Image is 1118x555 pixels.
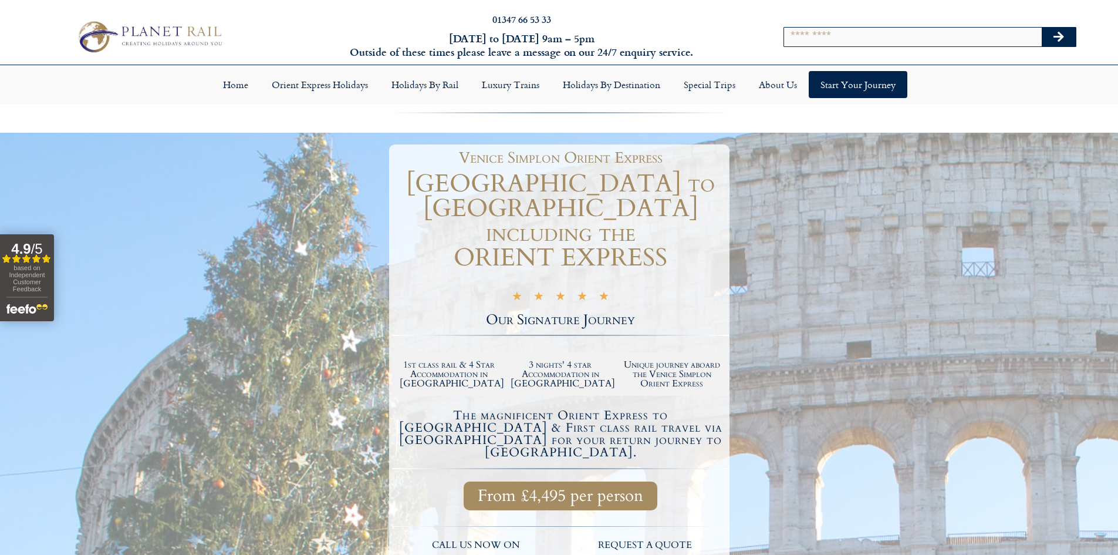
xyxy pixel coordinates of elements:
h1: Venice Simplon Orient Express [398,150,724,166]
a: 01347 66 53 33 [492,12,551,26]
a: Luxury Trains [470,71,551,98]
nav: Menu [6,71,1112,98]
a: Special Trips [672,71,747,98]
h4: The magnificent Orient Express to [GEOGRAPHIC_DATA] & First class rail travel via [GEOGRAPHIC_DAT... [394,409,728,459]
i: ★ [533,291,544,305]
a: Start your Journey [809,71,907,98]
p: request a quote [566,538,724,553]
h2: 3 nights' 4 star Accommodation in [GEOGRAPHIC_DATA] [511,360,610,388]
h2: 1st class rail & 4 Star Accommodation in [GEOGRAPHIC_DATA] [400,360,499,388]
h6: [DATE] to [DATE] 9am – 5pm Outside of these times please leave a message on our 24/7 enquiry serv... [301,32,742,59]
a: Holidays by Destination [551,71,672,98]
div: 5/5 [512,290,609,305]
i: ★ [555,291,566,305]
i: ★ [512,291,522,305]
a: Home [211,71,260,98]
i: ★ [599,291,609,305]
button: Search [1042,28,1076,46]
a: Holidays by Rail [380,71,470,98]
span: From £4,495 per person [478,489,643,503]
a: From £4,495 per person [464,482,657,510]
a: Orient Express Holidays [260,71,380,98]
h2: Our Signature Journey [392,313,729,327]
h1: [GEOGRAPHIC_DATA] to [GEOGRAPHIC_DATA] including the ORIENT EXPRESS [392,171,729,270]
i: ★ [577,291,587,305]
a: About Us [747,71,809,98]
img: Planet Rail Train Holidays Logo [72,18,226,55]
h2: Unique journey aboard the Venice Simplon Orient Express [622,360,722,388]
p: call us now on [398,538,555,553]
